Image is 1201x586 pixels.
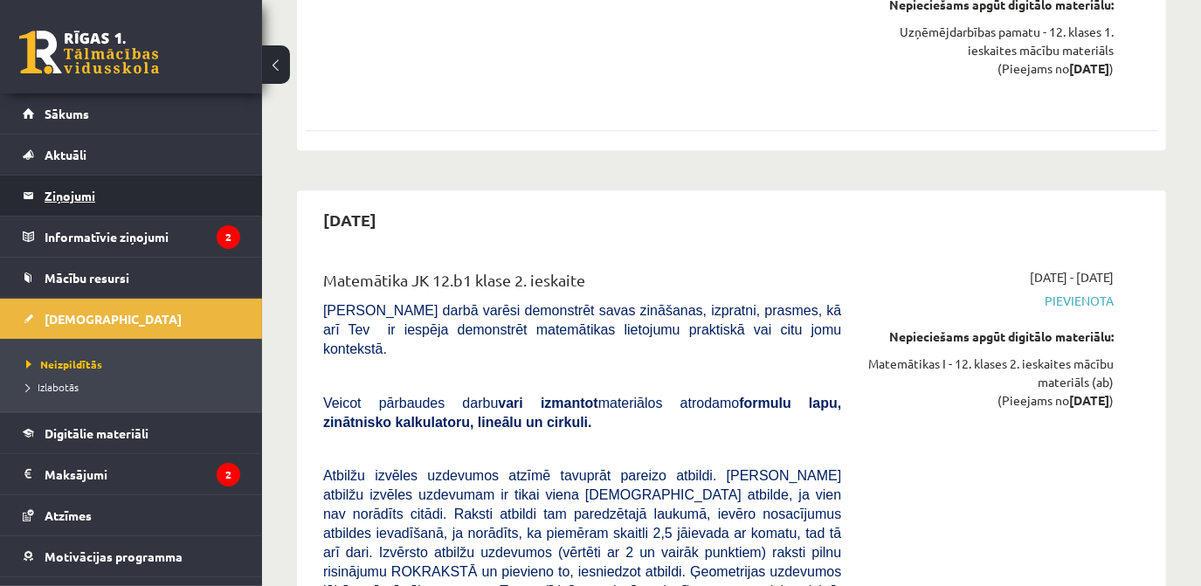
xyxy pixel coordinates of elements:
h2: [DATE] [306,199,394,240]
legend: Maksājumi [45,454,240,494]
div: Matemātika JK 12.b1 klase 2. ieskaite [323,268,841,300]
span: [PERSON_NAME] darbā varēsi demonstrēt savas zināšanas, izpratni, prasmes, kā arī Tev ir iespēja d... [323,303,841,356]
a: Aktuāli [23,134,240,175]
legend: Ziņojumi [45,176,240,216]
a: Sākums [23,93,240,134]
span: [DEMOGRAPHIC_DATA] [45,311,182,327]
a: Neizpildītās [26,356,245,372]
legend: Informatīvie ziņojumi [45,217,240,257]
b: vari izmantot [498,396,597,410]
div: Matemātikas I - 12. klases 2. ieskaites mācību materiāls (ab) (Pieejams no ) [867,355,1114,410]
a: Motivācijas programma [23,536,240,576]
a: Izlabotās [26,379,245,395]
a: Informatīvie ziņojumi2 [23,217,240,257]
i: 2 [217,225,240,249]
span: Mācību resursi [45,270,129,286]
strong: [DATE] [1069,60,1109,76]
a: [DEMOGRAPHIC_DATA] [23,299,240,339]
a: Atzīmes [23,495,240,535]
span: [DATE] - [DATE] [1030,268,1114,286]
span: Atzīmes [45,507,92,523]
div: Nepieciešams apgūt digitālo materiālu: [867,327,1114,346]
span: Pievienota [867,292,1114,310]
span: Aktuāli [45,147,86,162]
span: Sākums [45,106,89,121]
span: Veicot pārbaudes darbu materiālos atrodamo [323,396,841,430]
strong: [DATE] [1069,392,1109,408]
a: Digitālie materiāli [23,413,240,453]
span: Digitālie materiāli [45,425,148,441]
span: Motivācijas programma [45,548,183,564]
div: Uzņēmējdarbības pamatu - 12. klases 1. ieskaites mācību materiāls (Pieejams no ) [867,23,1114,78]
b: formulu lapu, zinātnisko kalkulatoru, lineālu un cirkuli. [323,396,841,430]
a: Maksājumi2 [23,454,240,494]
span: Neizpildītās [26,357,102,371]
span: Izlabotās [26,380,79,394]
a: Ziņojumi [23,176,240,216]
a: Mācību resursi [23,258,240,298]
i: 2 [217,463,240,486]
a: Rīgas 1. Tālmācības vidusskola [19,31,159,74]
